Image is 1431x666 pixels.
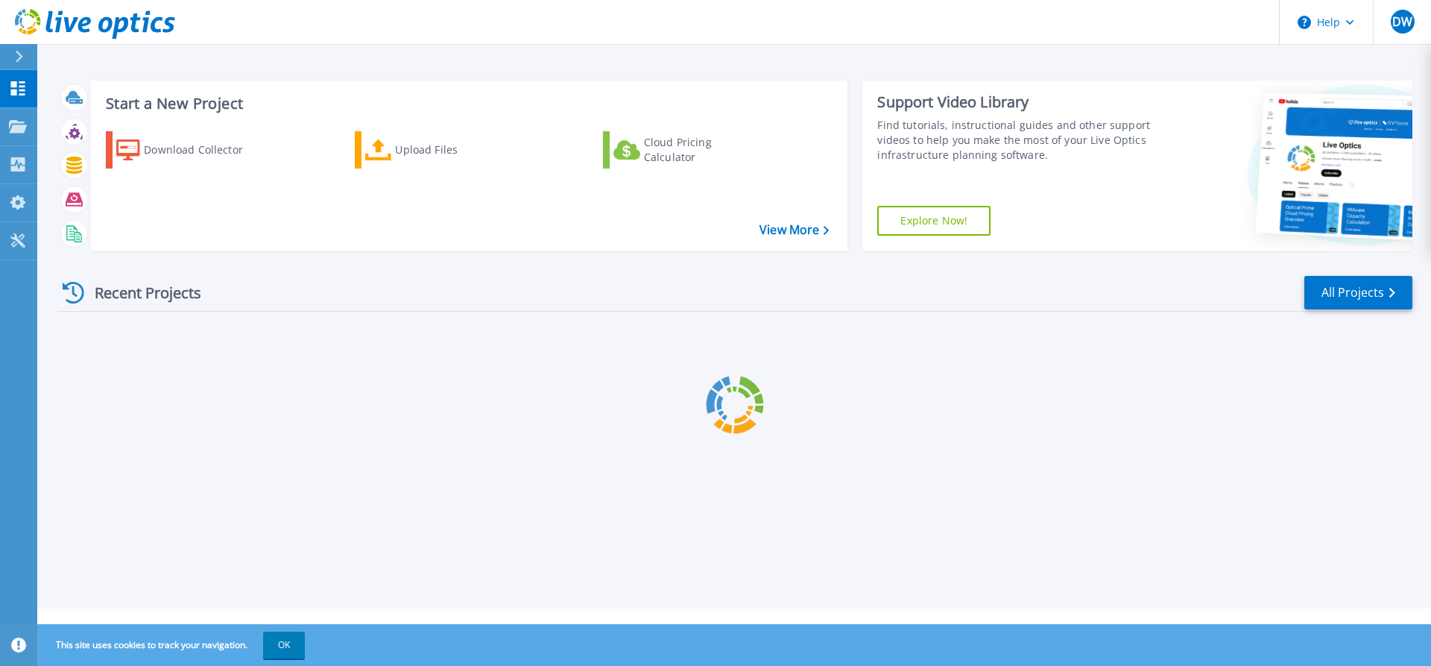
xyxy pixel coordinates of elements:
button: OK [263,632,305,659]
a: Explore Now! [877,206,991,236]
div: Recent Projects [57,274,221,311]
span: DW [1392,16,1412,28]
div: Download Collector [144,135,263,165]
a: View More [759,223,829,237]
a: Upload Files [355,131,521,169]
div: Cloud Pricing Calculator [644,135,763,165]
h3: Start a New Project [106,95,829,112]
div: Upload Files [395,135,514,165]
a: Cloud Pricing Calculator [603,131,769,169]
a: Download Collector [106,131,272,169]
div: Support Video Library [877,92,1157,112]
div: Find tutorials, instructional guides and other support videos to help you make the most of your L... [877,118,1157,163]
a: All Projects [1304,276,1412,310]
span: This site uses cookies to track your navigation. [41,632,305,659]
